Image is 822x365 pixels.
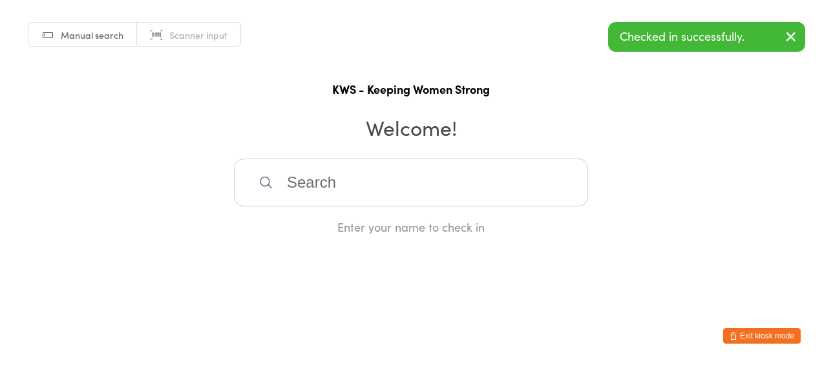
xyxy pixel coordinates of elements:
[723,328,801,344] button: Exit kiosk mode
[608,22,805,52] div: Checked in successfully.
[61,28,123,41] span: Manual search
[234,159,588,206] input: Search
[169,28,227,41] span: Scanner input
[234,219,588,235] div: Enter your name to check in
[13,81,809,97] h1: KWS - Keeping Women Strong
[13,113,809,142] h2: Welcome!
